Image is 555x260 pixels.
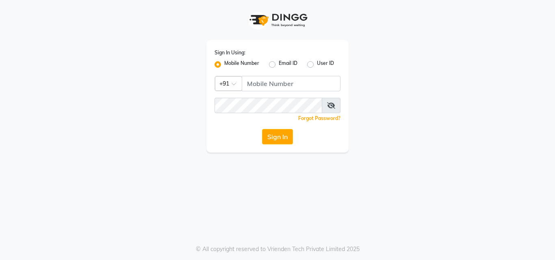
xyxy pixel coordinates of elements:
[215,98,322,113] input: Username
[279,60,297,69] label: Email ID
[317,60,334,69] label: User ID
[224,60,259,69] label: Mobile Number
[262,129,293,144] button: Sign In
[215,49,245,56] label: Sign In Using:
[245,8,310,32] img: logo1.svg
[242,76,340,91] input: Username
[298,115,340,121] a: Forgot Password?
